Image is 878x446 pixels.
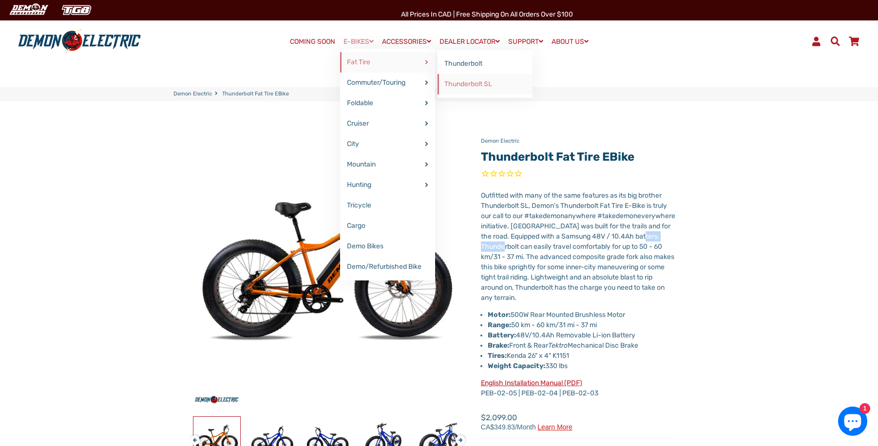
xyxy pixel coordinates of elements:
[488,311,511,319] strong: Motor:
[340,134,435,154] a: City
[548,35,592,49] a: ABOUT US
[488,340,675,351] li: Front & Rear Mechanical Disc Brake
[340,93,435,113] a: Foldable
[401,10,573,19] span: All Prices in CAD | Free shipping on all orders over $100
[340,257,435,277] a: Demo/Refurbished Bike
[488,361,675,371] li: 330 lbs
[481,137,675,146] p: Demon Electric
[340,113,435,134] a: Cruiser
[340,236,435,257] a: Demo Bikes
[5,2,52,18] img: Demon Electric
[173,90,212,98] a: Demon Electric
[481,169,675,180] span: Rated 0.0 out of 5 stars 0 reviews
[190,430,196,442] button: Previous
[286,35,339,49] a: COMING SOON
[488,352,507,360] strong: Tires:
[488,320,675,330] li: 50 km - 60 km/31 mi - 37 mi
[15,29,144,54] img: Demon Electric logo
[438,54,533,74] a: Thunderbolt
[340,154,435,175] a: Mountain
[488,362,545,370] strong: Weight Capacity:
[505,35,547,49] a: SUPPORT
[488,341,509,350] strong: Brake:
[481,378,675,398] p: PEB-02-05 | PEB-02-04 | PEB-02-03
[488,321,511,329] strong: Range:
[481,379,582,387] a: English Installation Manual (PDF)
[340,175,435,195] a: Hunting
[340,35,377,49] a: E-BIKES
[481,412,573,430] span: $2,099.00
[222,90,289,98] span: Thunderbolt Fat Tire eBike
[488,310,675,320] li: 500W Rear Mounted Brushless Motor
[340,52,435,73] a: Fat Tire
[438,74,533,94] a: Thunderbolt SL
[340,195,435,216] a: Tricycle
[340,216,435,236] a: Cargo
[379,35,435,49] a: ACCESSORIES
[548,341,568,350] em: Tektro
[57,2,96,18] img: TGB Canada
[481,150,634,164] a: Thunderbolt Fat Tire eBike
[481,191,675,302] span: Outfitted with many of the same features as its big brother Thunderbolt SL, Demon's Thunderbolt F...
[488,331,516,339] strong: Battery:
[835,407,870,438] inbox-online-store-chat: Shopify online store chat
[456,430,461,442] button: Next
[340,73,435,93] a: Commuter/Touring
[488,351,675,361] li: Kenda 26" x 4" K1151
[488,330,675,340] li: 48V/10.4Ah Removable Li-ion Battery
[436,35,503,49] a: DEALER LOCATOR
